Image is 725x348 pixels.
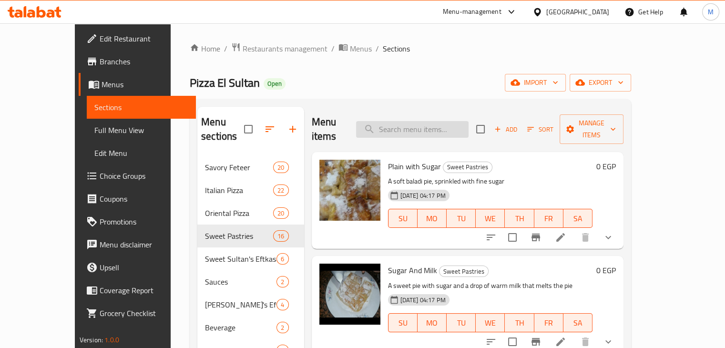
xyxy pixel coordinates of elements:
a: Coverage Report [79,279,196,302]
button: Add [490,122,521,137]
div: Sauces2 [197,270,304,293]
img: Plain with Sugar [319,160,380,221]
div: items [276,322,288,333]
span: FR [538,316,560,330]
a: Edit Restaurant [79,27,196,50]
span: Savory Feteer [205,162,273,173]
a: Branches [79,50,196,73]
span: Sweet Sultan's Eftkasat [205,253,276,265]
span: [PERSON_NAME]'s Eftkasat [205,299,276,310]
span: 22 [274,186,288,195]
nav: breadcrumb [190,42,631,55]
div: items [276,253,288,265]
span: SA [567,316,589,330]
button: delete [574,226,597,249]
button: TH [505,313,534,332]
button: MO [418,313,447,332]
div: items [273,184,288,196]
span: import [512,77,558,89]
h2: Menu items [312,115,345,143]
button: Manage items [560,114,623,144]
span: 2 [277,277,288,287]
div: items [273,207,288,219]
div: items [276,276,288,287]
svg: Show Choices [602,336,614,348]
span: Sweet Pastries [439,266,488,277]
span: [DATE] 04:17 PM [397,191,449,200]
a: Grocery Checklist [79,302,196,325]
li: / [331,43,335,54]
button: TU [447,209,476,228]
div: Sweet Pastries16 [197,225,304,247]
div: Sweet Sultan's Eftkasat6 [197,247,304,270]
a: Restaurants management [231,42,327,55]
span: TH [509,316,530,330]
a: Home [190,43,220,54]
span: WE [480,212,501,225]
div: items [276,299,288,310]
button: SU [388,313,418,332]
span: Sweet Pastries [443,162,492,173]
button: WE [476,313,505,332]
div: Oriental Pizza20 [197,202,304,225]
span: WE [480,316,501,330]
span: Choice Groups [100,170,188,182]
button: Sort [525,122,556,137]
span: MO [421,212,443,225]
a: Menus [338,42,372,55]
span: SU [392,212,414,225]
span: Edit Menu [94,147,188,159]
span: Menus [350,43,372,54]
span: Sugar And Milk [388,263,437,277]
span: MO [421,316,443,330]
span: Grocery Checklist [100,307,188,319]
div: items [273,162,288,173]
button: show more [597,226,620,249]
div: [GEOGRAPHIC_DATA] [546,7,609,17]
h6: 0 EGP [596,264,616,277]
span: Beverage [205,322,276,333]
a: Choice Groups [79,164,196,187]
button: FR [534,313,563,332]
button: Add section [281,118,304,141]
span: 4 [277,300,288,309]
span: Plain with Sugar [388,159,441,174]
a: Full Menu View [87,119,196,142]
a: Edit menu item [555,232,566,243]
a: Edit Menu [87,142,196,164]
span: Sections [94,102,188,113]
span: Sort items [521,122,560,137]
span: Upsell [100,262,188,273]
span: Italian Pizza [205,184,273,196]
li: / [376,43,379,54]
a: Coupons [79,187,196,210]
h6: 0 EGP [596,160,616,173]
a: Menus [79,73,196,96]
a: Edit menu item [555,336,566,348]
button: SA [563,313,592,332]
div: Beverage2 [197,316,304,339]
div: Italian Pizza22 [197,179,304,202]
h2: Menu sections [201,115,244,143]
button: TU [447,313,476,332]
button: Branch-specific-item [524,226,547,249]
span: Version: [80,334,103,346]
span: Sort sections [258,118,281,141]
span: Sections [383,43,410,54]
div: [PERSON_NAME]'s Eftkasat4 [197,293,304,316]
div: Sweet Pastries [439,266,489,277]
span: Pizza El Sultan [190,72,260,93]
span: Oriental Pizza [205,207,273,219]
span: Sweet Pastries [205,230,273,242]
span: SA [567,212,589,225]
span: Sort [527,124,553,135]
span: Full Menu View [94,124,188,136]
input: search [356,121,469,138]
button: import [505,74,566,92]
li: / [224,43,227,54]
